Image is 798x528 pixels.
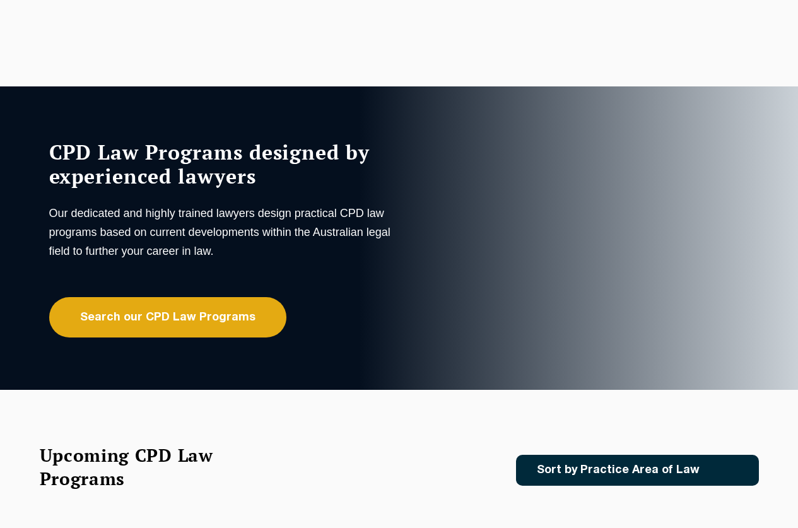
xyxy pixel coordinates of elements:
a: Sort by Practice Area of Law [516,455,759,486]
img: Icon [720,465,734,476]
h1: CPD Law Programs designed by experienced lawyers [49,140,396,188]
p: Our dedicated and highly trained lawyers design practical CPD law programs based on current devel... [49,204,396,261]
h2: Upcoming CPD Law Programs [40,443,245,490]
a: Search our CPD Law Programs [49,297,286,337]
